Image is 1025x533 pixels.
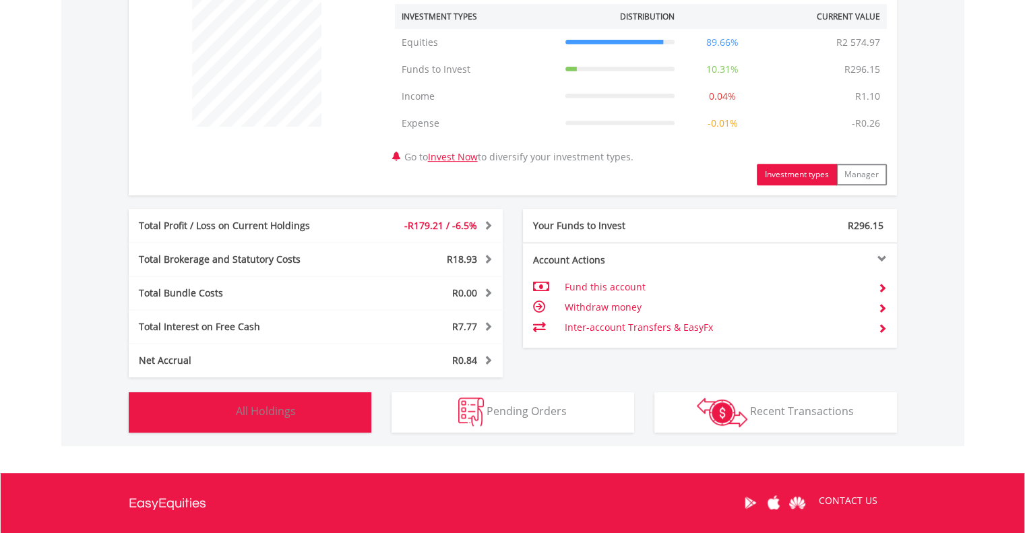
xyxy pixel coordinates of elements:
span: Recent Transactions [750,404,854,418]
span: R18.93 [447,253,477,265]
th: Current Value [764,4,887,29]
div: Total Bundle Costs [129,286,347,300]
a: Huawei [786,482,809,524]
span: R0.84 [452,354,477,367]
span: R296.15 [848,219,883,232]
td: R2 574.97 [830,29,887,56]
td: Expense [395,110,559,137]
td: R296.15 [838,56,887,83]
td: 0.04% [681,83,764,110]
button: Manager [836,164,887,185]
div: Total Interest on Free Cash [129,320,347,334]
div: Distribution [620,11,675,22]
button: Pending Orders [392,392,634,433]
button: Recent Transactions [654,392,897,433]
span: All Holdings [236,404,296,418]
th: Investment Types [395,4,559,29]
span: -R179.21 / -6.5% [404,219,477,232]
div: Net Accrual [129,354,347,367]
td: Income [395,83,559,110]
a: Invest Now [428,150,478,163]
td: Inter-account Transfers & EasyFx [564,317,867,338]
td: -0.01% [681,110,764,137]
span: Pending Orders [487,404,567,418]
a: Apple [762,482,786,524]
span: R0.00 [452,286,477,299]
img: holdings-wht.png [204,398,233,427]
td: -R0.26 [845,110,887,137]
div: Your Funds to Invest [523,219,710,232]
td: 89.66% [681,29,764,56]
td: Funds to Invest [395,56,559,83]
td: 10.31% [681,56,764,83]
td: R1.10 [848,83,887,110]
a: CONTACT US [809,482,887,520]
span: R7.77 [452,320,477,333]
button: All Holdings [129,392,371,433]
div: Total Profit / Loss on Current Holdings [129,219,347,232]
td: Equities [395,29,559,56]
img: transactions-zar-wht.png [697,398,747,427]
div: Total Brokerage and Statutory Costs [129,253,347,266]
td: Withdraw money [564,297,867,317]
div: Account Actions [523,253,710,267]
button: Investment types [757,164,837,185]
img: pending_instructions-wht.png [458,398,484,427]
td: Fund this account [564,277,867,297]
a: Google Play [739,482,762,524]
